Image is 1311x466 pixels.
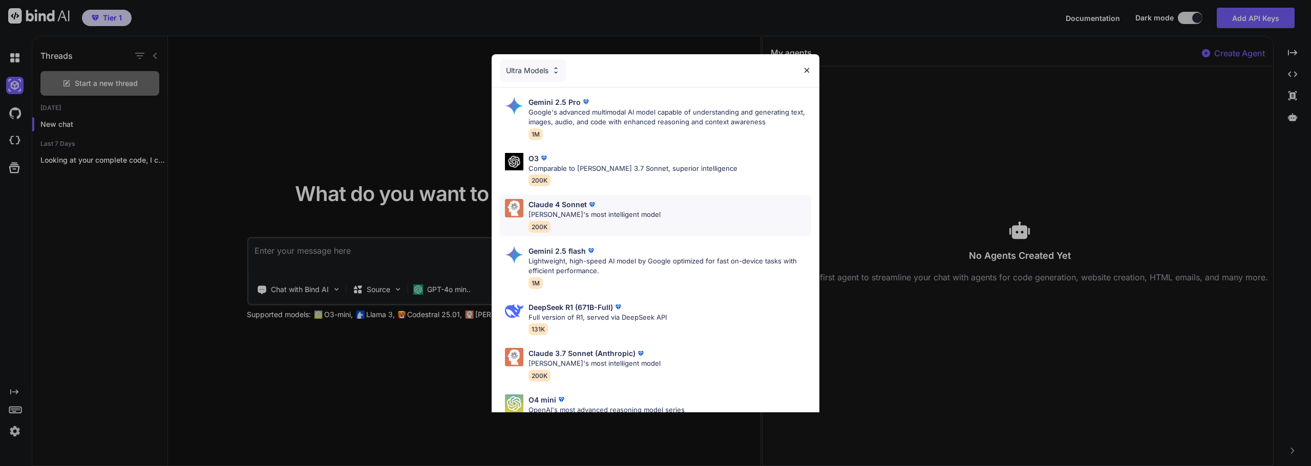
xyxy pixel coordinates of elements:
[528,323,548,335] span: 131K
[528,221,551,233] span: 200K
[528,97,581,107] p: Gemini 2.5 Pro
[505,97,523,115] img: Pick Models
[505,199,523,217] img: Pick Models
[528,199,587,210] p: Claude 4 Sonnet
[505,246,523,264] img: Pick Models
[581,97,591,107] img: premium
[528,370,551,382] span: 200K
[528,210,661,220] p: [PERSON_NAME]'s most intelligent model
[552,66,560,75] img: Pick Models
[528,313,667,323] p: Full version of R1, served via DeepSeek API
[556,394,566,405] img: premium
[528,302,613,313] p: DeepSeek R1 (671B-Full)
[528,277,543,289] span: 1M
[505,348,523,366] img: Pick Models
[528,164,737,174] p: Comparable to [PERSON_NAME] 3.7 Sonnet, superior intelligence
[528,128,543,140] span: 1M
[528,246,586,256] p: Gemini 2.5 flash
[802,66,811,75] img: close
[500,59,566,82] div: Ultra Models
[528,153,539,164] p: O3
[505,153,523,171] img: Pick Models
[636,348,646,359] img: premium
[528,394,556,405] p: O4 mini
[587,199,597,210] img: premium
[613,302,623,312] img: premium
[528,405,685,415] p: OpenAI's most advanced reasoning model series
[586,246,596,256] img: premium
[528,174,551,186] span: 200K
[528,256,811,276] p: Lightweight, high-speed AI model by Google optimized for fast on-device tasks with efficient perf...
[528,348,636,359] p: Claude 3.7 Sonnet (Anthropic)
[505,302,523,320] img: Pick Models
[528,107,811,127] p: Google's advanced multimodal AI model capable of understanding and generating text, images, audio...
[505,394,523,413] img: Pick Models
[528,359,661,369] p: [PERSON_NAME]'s most intelligent model
[539,153,549,163] img: premium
